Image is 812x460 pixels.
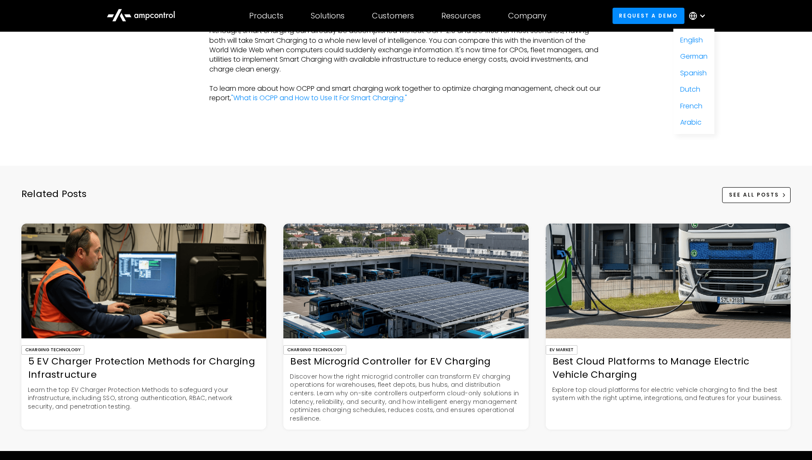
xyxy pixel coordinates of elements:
[546,345,577,355] div: EV Market
[729,191,779,199] div: See All Posts
[680,84,700,94] a: Dutch
[209,26,603,103] p: Although, smart charging can already be accomplished without OCPP 2.0 and ISO 11158 for most scen...
[546,224,791,430] a: EV MarketBest Cloud Platforms to Manage Electric Vehicle ChargingExplore top cloud platforms for ...
[613,8,684,24] a: Request a demo
[283,373,528,423] p: Discover how the right microgrid controller can transform EV charging operations for warehouses, ...
[21,386,266,411] p: Learn the top EV Charger Protection Methods to safeguard your infrastructure, including SSO, stro...
[546,224,791,339] img: Best Cloud Platforms to Manage Electric Vehicle Charging
[21,345,84,355] div: Charging Technology
[680,117,702,127] a: Arabic
[680,68,707,78] a: Spanish
[21,188,87,213] div: Related Posts
[680,101,702,111] a: French
[283,355,528,368] div: Best Microgrid Controller for EV Charging
[249,11,283,21] div: Products
[283,224,528,339] img: Best Microgrid Controller for EV Charging
[21,355,266,382] div: 5 EV Charger Protection Methods for Charging Infrastructure
[546,355,791,382] div: Best Cloud Platforms to Manage Electric Vehicle Charging
[311,11,345,21] div: Solutions
[680,51,708,61] a: German
[372,11,414,21] div: Customers
[21,224,266,339] img: 5 EV Charger Protection Methods for Charging Infrastructure
[231,93,407,103] a: "What is OCPP and How to Use It For Smart Charging."
[508,11,547,21] div: Company
[722,187,791,203] a: See All Posts
[680,35,703,45] a: English
[283,345,346,355] div: Charging Technology
[441,11,481,21] div: Resources
[209,110,603,119] p: ‍
[546,386,791,403] p: Explore top cloud platforms for electric vehicle charging to find the best system with the right ...
[283,224,528,430] a: Charging TechnologyBest Microgrid Controller for EV ChargingDiscover how the right microgrid cont...
[21,224,266,430] a: Charging Technology5 EV Charger Protection Methods for Charging InfrastructureLearn the top EV Ch...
